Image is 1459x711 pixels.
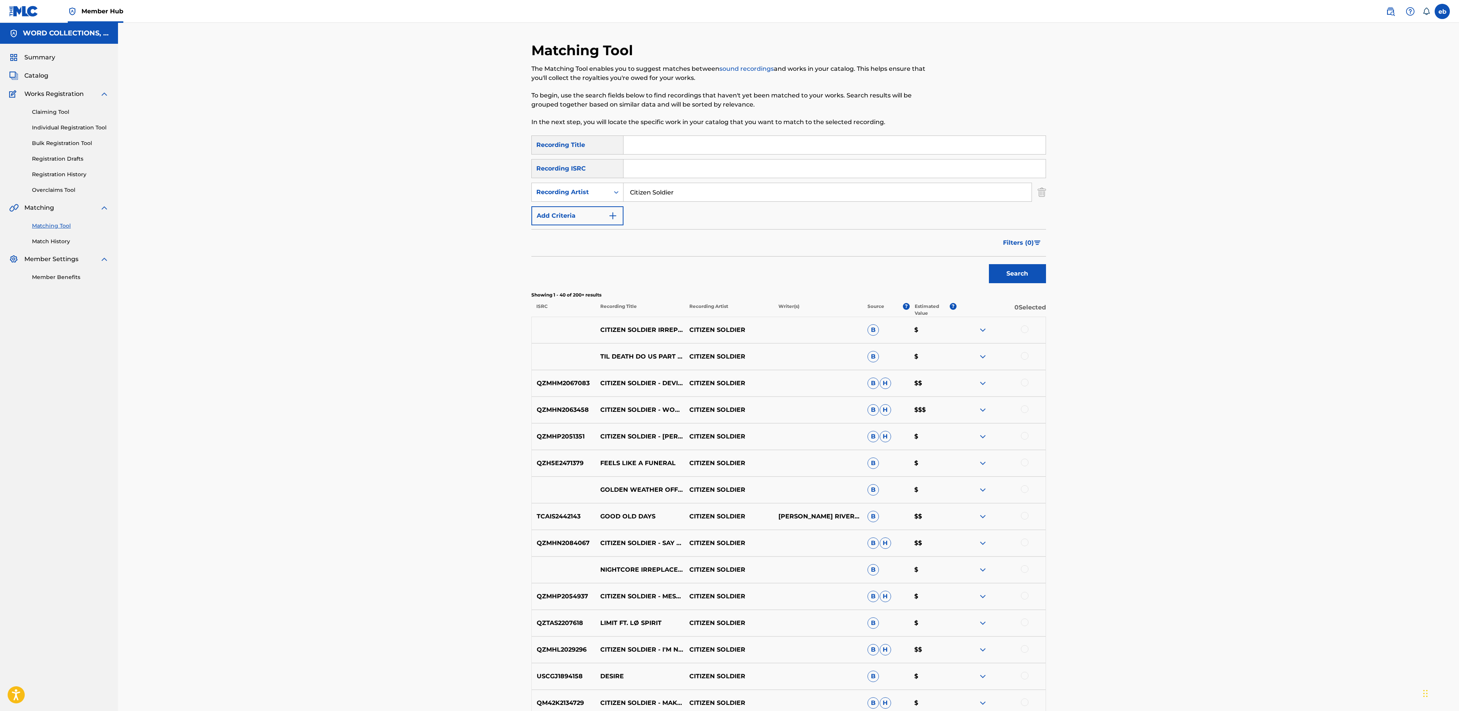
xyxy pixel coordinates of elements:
iframe: Resource Center [1438,520,1459,581]
img: expand [100,89,109,99]
p: CITIZEN SOLDIER [684,539,773,548]
span: B [867,617,879,629]
span: Catalog [24,71,48,80]
p: CITIZEN SOLDIER [684,352,773,361]
p: CITIZEN SOLDIER - DEVIL INSIDE [595,379,684,388]
p: FEELS LIKE A FUNERAL [595,459,684,468]
img: filter [1034,241,1041,245]
img: Top Rightsholder [68,7,77,16]
p: QZMHM2067083 [532,379,596,388]
p: In the next step, you will locate the specific work in your catalog that you want to match to the... [531,118,928,127]
p: CITIZEN SOLDIER - MAKE HATE TO ME [595,698,684,708]
p: QM42K2134729 [532,698,596,708]
p: QZTAS2207618 [532,619,596,628]
span: ? [950,303,957,310]
p: LIMIT FT. LØ SPIRIT [595,619,684,628]
p: The Matching Tool enables you to suggest matches between and works in your catalog. This helps en... [531,64,928,83]
p: Estimated Value [915,303,950,317]
span: B [867,484,879,496]
img: expand [978,698,987,708]
p: CITIZEN SOLDIER [684,405,773,414]
span: H [880,537,891,549]
p: $ [909,432,957,441]
a: CatalogCatalog [9,71,48,80]
span: Summary [24,53,55,62]
p: 0 Selected [957,303,1046,317]
p: $ [909,672,957,681]
img: expand [978,619,987,628]
p: CITIZEN SOLDIER - I'M NOT OKAY [595,645,684,654]
p: $$ [909,645,957,654]
span: B [867,458,879,469]
button: Search [989,264,1046,283]
p: CITIZEN SOLDIER - SAY GOODBYE [595,539,684,548]
a: Overclaims Tool [32,186,109,194]
img: MLC Logo [9,6,38,17]
div: Drag [1423,682,1428,705]
span: Member Hub [81,7,123,16]
p: $ [909,698,957,708]
img: help [1406,7,1415,16]
span: B [867,591,879,602]
p: Source [867,303,884,317]
button: Filters (0) [998,233,1046,252]
p: QZMHN2063458 [532,405,596,414]
p: CITIZEN SOLDIER [684,459,773,468]
img: expand [978,539,987,548]
a: Matching Tool [32,222,109,230]
img: expand [978,325,987,335]
img: expand [978,592,987,601]
p: $$ [909,379,957,388]
p: ISRC [531,303,595,317]
a: Public Search [1383,4,1398,19]
p: $ [909,619,957,628]
img: expand [978,672,987,681]
p: To begin, use the search fields below to find recordings that haven't yet been matched to your wo... [531,91,928,109]
span: H [880,697,891,709]
img: Catalog [9,71,18,80]
a: Match History [32,238,109,246]
p: Recording Artist [684,303,773,317]
span: B [867,671,879,682]
span: Works Registration [24,89,84,99]
p: NIGHTCORE IRREPLACEABLE [595,565,684,574]
span: B [867,404,879,416]
img: Delete Criterion [1038,183,1046,202]
p: USCGJ1894158 [532,672,596,681]
p: CITIZEN SOLDIER [684,565,773,574]
span: B [867,431,879,442]
span: Filters ( 0 ) [1003,238,1034,247]
span: B [867,378,879,389]
span: Matching [24,203,54,212]
img: expand [978,459,987,468]
span: B [867,697,879,709]
img: expand [978,432,987,441]
p: CITIZEN SOLDIER [684,698,773,708]
span: ? [903,303,910,310]
span: B [867,351,879,362]
img: 9d2ae6d4665cec9f34b9.svg [608,211,617,220]
img: expand [100,255,109,264]
p: $ [909,565,957,574]
a: Registration Drafts [32,155,109,163]
a: SummarySummary [9,53,55,62]
div: Help [1403,4,1418,19]
span: B [867,644,879,655]
form: Search Form [531,136,1046,287]
p: CITIZEN SOLDIER - WOULD ANYONE CARE [595,405,684,414]
p: DESIRE [595,672,684,681]
p: GOOD OLD DAYS [595,512,684,521]
iframe: Chat Widget [1421,674,1459,711]
a: Individual Registration Tool [32,124,109,132]
p: $$ [909,539,957,548]
p: CITIZEN SOLDIER [684,619,773,628]
p: CITIZEN SOLDIER IRREPLACEABLE OFFICIAL LYRIC VIDEO [595,325,684,335]
p: Showing 1 - 40 of 200+ results [531,292,1046,298]
p: [PERSON_NAME] RIVEROJOSHUA [PERSON_NAME] [773,512,863,521]
p: Recording Title [595,303,684,317]
div: Notifications [1422,8,1430,15]
img: Works Registration [9,89,19,99]
img: expand [978,379,987,388]
p: Writer(s) [773,303,863,317]
img: Accounts [9,29,18,38]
